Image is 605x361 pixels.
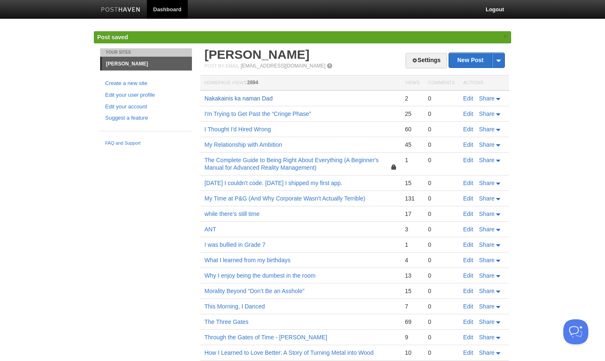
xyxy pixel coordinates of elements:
a: Edit [463,226,473,233]
a: Settings [406,53,447,68]
span: Share [479,334,494,341]
div: 17 [405,210,419,218]
div: 15 [405,179,419,187]
a: Edit [463,257,473,263]
div: 0 [428,95,455,102]
div: 60 [405,125,419,133]
a: Create a new site [105,79,187,88]
span: Share [479,303,494,310]
th: Views [401,75,423,91]
a: Edit [463,110,473,117]
a: I'm Trying to Get Past the “Cringe Phase” [204,110,311,117]
a: I Thought I'd Hired Wrong [204,126,271,133]
div: 7 [405,303,419,310]
div: 9 [405,333,419,341]
span: Share [479,126,494,133]
div: 69 [405,318,419,326]
span: Share [479,288,494,294]
a: Edit [463,195,473,202]
span: Post saved [97,34,128,40]
a: Edit [463,318,473,325]
span: Share [479,211,494,217]
a: ANT [204,226,216,233]
div: 0 [428,226,455,233]
a: Why I enjoy being the dumbest in the room [204,272,315,279]
span: Share [479,257,494,263]
a: I was bullied in Grade 7 [204,241,265,248]
a: Edit your user profile [105,91,187,100]
a: Edit [463,126,473,133]
img: Posthaven-bar [101,7,141,13]
span: Share [479,95,494,102]
a: [DATE] I couldn't code. [DATE] I shipped my first app. [204,180,343,186]
a: [EMAIL_ADDRESS][DOMAIN_NAME] [241,63,325,69]
div: 1 [405,156,419,164]
div: 3 [405,226,419,233]
div: 0 [428,156,455,164]
div: 0 [428,349,455,356]
a: New Post [449,53,504,68]
a: [PERSON_NAME] [204,48,310,61]
a: FAQ and Support [105,140,187,147]
th: Homepage Views [200,75,401,91]
a: Edit [463,334,473,341]
div: 0 [428,195,455,202]
span: Share [479,241,494,248]
div: 0 [428,318,455,326]
a: The Three Gates [204,318,249,325]
a: Edit [463,211,473,217]
div: 0 [428,125,455,133]
span: Share [479,180,494,186]
iframe: Help Scout Beacon - Open [563,319,588,344]
div: 13 [405,272,419,279]
li: Your Sites [100,48,192,57]
a: Morality Beyond “Don’t Be an Asshole” [204,288,305,294]
span: Share [479,226,494,233]
a: Edit [463,95,473,102]
a: Edit [463,303,473,310]
a: What I learned from my birthdays [204,257,290,263]
a: Nakakainis ka naman Dad [204,95,272,102]
div: 2 [405,95,419,102]
a: The Complete Guide to Being Right About Everything (A Beginner's Manual for Advanced Reality Mana... [204,157,378,171]
a: My Time at P&G (And Why Corporate Wasn't Actually Terrible) [204,195,365,202]
span: Post by Email [204,63,239,68]
a: Edit [463,157,473,163]
div: 45 [405,141,419,148]
span: 2894 [247,80,258,85]
div: 0 [428,110,455,118]
a: Edit [463,272,473,279]
span: Share [479,318,494,325]
th: Actions [459,75,509,91]
a: Edit [463,141,473,148]
div: 10 [405,349,419,356]
a: × [502,31,509,42]
div: 25 [405,110,419,118]
a: My Relationship with Ambition [204,141,282,148]
span: Share [479,110,494,117]
th: Comments [424,75,459,91]
a: while there’s still time [204,211,260,217]
div: 0 [428,333,455,341]
span: Share [479,272,494,279]
a: [PERSON_NAME] [102,57,192,70]
div: 0 [428,210,455,218]
div: 0 [428,141,455,148]
a: Edit [463,349,473,356]
div: 0 [428,303,455,310]
span: Share [479,195,494,202]
a: Through the Gates of Time - [PERSON_NAME] [204,334,327,341]
div: 0 [428,256,455,264]
div: 0 [428,287,455,295]
span: Share [479,157,494,163]
a: This Morning, I Danced [204,303,265,310]
a: Edit [463,180,473,186]
a: Suggest a feature [105,114,187,123]
span: Share [479,141,494,148]
a: Edit your account [105,103,187,111]
span: Share [479,349,494,356]
div: 131 [405,195,419,202]
div: 15 [405,287,419,295]
div: 4 [405,256,419,264]
div: 1 [405,241,419,248]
